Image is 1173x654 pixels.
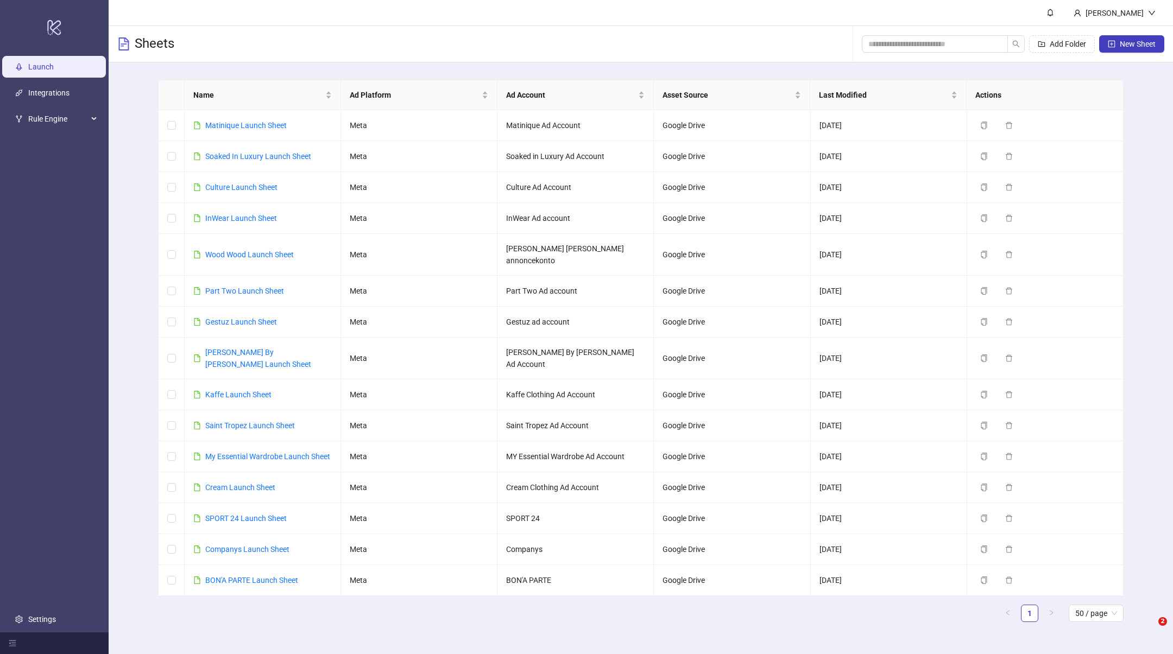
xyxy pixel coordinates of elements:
[205,514,287,523] a: SPORT 24 Launch Sheet
[185,80,341,110] th: Name
[811,141,967,172] td: [DATE]
[654,276,810,307] td: Google Drive
[497,276,654,307] td: Part Two Ad account
[1074,9,1081,17] span: user
[811,307,967,338] td: [DATE]
[980,453,988,460] span: copy
[1005,318,1013,326] span: delete
[1005,354,1013,362] span: delete
[1012,40,1020,48] span: search
[341,172,497,203] td: Meta
[811,110,967,141] td: [DATE]
[341,234,497,276] td: Meta
[193,354,201,362] span: file
[193,391,201,398] span: file
[341,307,497,338] td: Meta
[497,503,654,534] td: SPORT 24
[341,379,497,410] td: Meta
[205,318,277,326] a: Gestuz Launch Sheet
[654,80,810,110] th: Asset Source
[205,183,278,192] a: Culture Launch Sheet
[497,172,654,203] td: Culture Ad Account
[654,203,810,234] td: Google Drive
[1043,605,1060,622] button: right
[654,534,810,565] td: Google Drive
[1046,9,1054,16] span: bell
[1048,609,1055,616] span: right
[497,203,654,234] td: InWear Ad account
[811,441,967,472] td: [DATE]
[205,250,294,259] a: Wood Wood Launch Sheet
[135,35,174,53] h3: Sheets
[497,410,654,441] td: Saint Tropez Ad Account
[28,88,70,97] a: Integrations
[811,565,967,596] td: [DATE]
[205,452,330,461] a: My Essential Wardrobe Launch Sheet
[1099,35,1164,53] button: New Sheet
[654,141,810,172] td: Google Drive
[1038,40,1045,48] span: folder-add
[999,605,1017,622] li: Previous Page
[811,203,967,234] td: [DATE]
[654,503,810,534] td: Google Drive
[1021,605,1038,621] a: 1
[341,441,497,472] td: Meta
[193,545,201,553] span: file
[811,503,967,534] td: [DATE]
[980,251,988,258] span: copy
[654,110,810,141] td: Google Drive
[341,472,497,503] td: Meta
[1075,605,1117,621] span: 50 / page
[193,453,201,460] span: file
[341,141,497,172] td: Meta
[205,576,298,585] a: BON'A PARTE Launch Sheet
[1120,40,1156,48] span: New Sheet
[117,37,130,50] span: file-text
[193,122,201,129] span: file
[980,391,988,398] span: copy
[506,89,636,101] span: Ad Account
[811,472,967,503] td: [DATE]
[980,422,988,429] span: copy
[497,141,654,172] td: Soaked in Luxury Ad Account
[15,115,23,123] span: fork
[193,422,201,429] span: file
[1005,214,1013,222] span: delete
[341,503,497,534] td: Meta
[811,534,967,565] td: [DATE]
[1005,545,1013,553] span: delete
[1005,453,1013,460] span: delete
[654,379,810,410] td: Google Drive
[980,153,988,160] span: copy
[193,251,201,258] span: file
[663,89,792,101] span: Asset Source
[1005,391,1013,398] span: delete
[193,153,201,160] span: file
[654,338,810,379] td: Google Drive
[1136,617,1162,643] iframe: Intercom live chat
[819,89,949,101] span: Last Modified
[28,108,88,130] span: Rule Engine
[1005,609,1011,616] span: left
[1050,40,1086,48] span: Add Folder
[497,338,654,379] td: [PERSON_NAME] By [PERSON_NAME] Ad Account
[497,565,654,596] td: BON'A PARTE
[205,421,295,430] a: Saint Tropez Launch Sheet
[1005,122,1013,129] span: delete
[497,472,654,503] td: Cream Clothing Ad Account
[497,234,654,276] td: [PERSON_NAME] [PERSON_NAME] annoncekonto
[341,534,497,565] td: Meta
[654,234,810,276] td: Google Drive
[1005,576,1013,584] span: delete
[980,214,988,222] span: copy
[654,472,810,503] td: Google Drive
[205,390,272,399] a: Kaffe Launch Sheet
[341,110,497,141] td: Meta
[1005,251,1013,258] span: delete
[205,287,284,295] a: Part Two Launch Sheet
[980,515,988,522] span: copy
[654,410,810,441] td: Google Drive
[497,80,654,110] th: Ad Account
[654,172,810,203] td: Google Drive
[193,287,201,295] span: file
